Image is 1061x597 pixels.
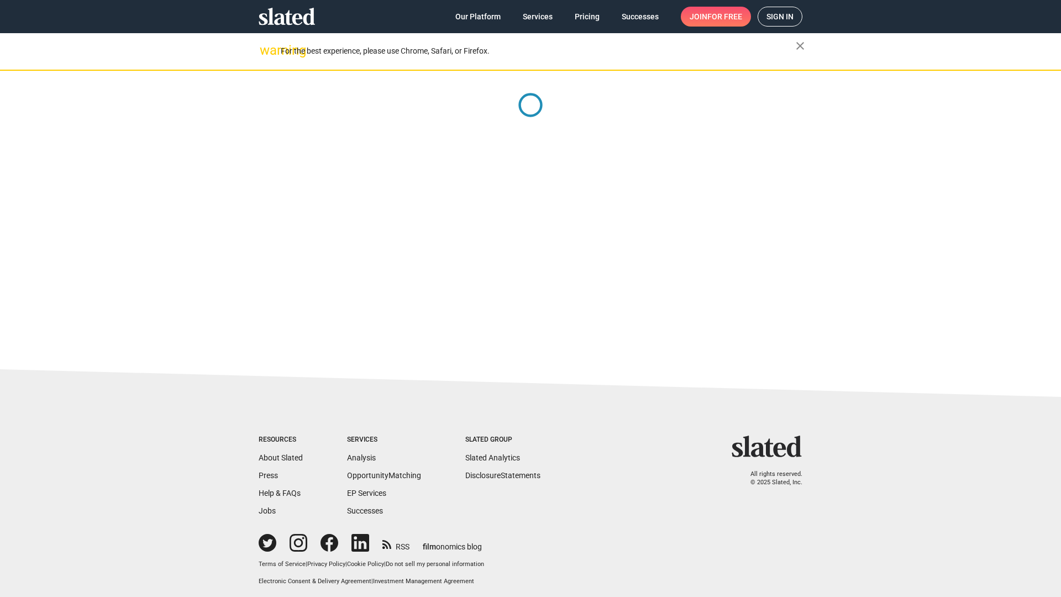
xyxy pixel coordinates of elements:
[306,561,307,568] span: |
[681,7,751,27] a: Joinfor free
[347,561,384,568] a: Cookie Policy
[347,489,386,498] a: EP Services
[465,436,540,444] div: Slated Group
[739,470,802,486] p: All rights reserved. © 2025 Slated, Inc.
[373,578,474,585] a: Investment Management Agreement
[259,578,371,585] a: Electronic Consent & Delivery Agreement
[386,561,484,569] button: Do not sell my personal information
[347,453,376,462] a: Analysis
[423,542,436,551] span: film
[371,578,373,585] span: |
[622,7,659,27] span: Successes
[465,471,540,480] a: DisclosureStatements
[347,436,421,444] div: Services
[259,506,276,515] a: Jobs
[514,7,561,27] a: Services
[455,7,501,27] span: Our Platform
[382,535,409,552] a: RSS
[347,471,421,480] a: OpportunityMatching
[347,506,383,515] a: Successes
[259,436,303,444] div: Resources
[707,7,742,27] span: for free
[447,7,510,27] a: Our Platform
[259,489,301,498] a: Help & FAQs
[465,453,520,462] a: Slated Analytics
[259,471,278,480] a: Press
[259,453,303,462] a: About Slated
[259,561,306,568] a: Terms of Service
[281,44,796,59] div: For the best experience, please use Chrome, Safari, or Firefox.
[423,533,482,552] a: filmonomics blog
[384,561,386,568] span: |
[690,7,742,27] span: Join
[345,561,347,568] span: |
[566,7,608,27] a: Pricing
[758,7,802,27] a: Sign in
[766,7,794,26] span: Sign in
[307,561,345,568] a: Privacy Policy
[260,44,273,57] mat-icon: warning
[575,7,600,27] span: Pricing
[523,7,553,27] span: Services
[794,39,807,53] mat-icon: close
[613,7,668,27] a: Successes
